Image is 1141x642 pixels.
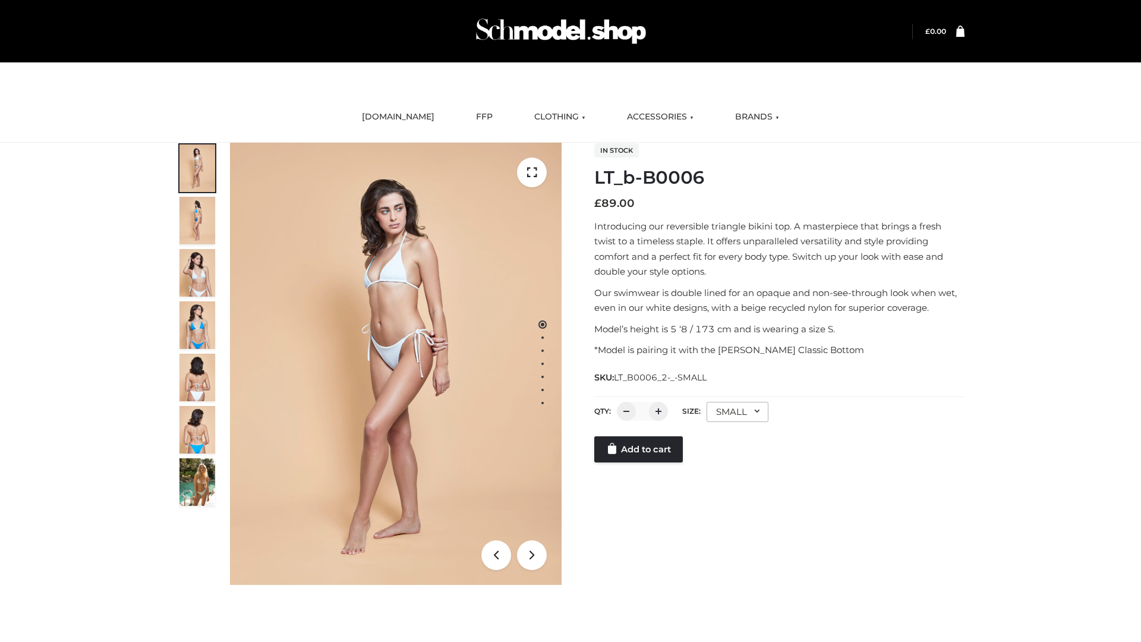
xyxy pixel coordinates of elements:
p: Introducing our reversible triangle bikini top. A masterpiece that brings a fresh twist to a time... [594,219,965,279]
bdi: 0.00 [925,27,946,36]
img: Schmodel Admin 964 [472,8,650,55]
a: FFP [467,104,502,130]
span: LT_B0006_2-_-SMALL [614,372,707,383]
span: £ [594,197,601,210]
img: ArielClassicBikiniTop_CloudNine_AzureSky_OW114ECO_8-scaled.jpg [179,406,215,454]
bdi: 89.00 [594,197,635,210]
img: ArielClassicBikiniTop_CloudNine_AzureSky_OW114ECO_7-scaled.jpg [179,354,215,401]
span: £ [925,27,930,36]
img: ArielClassicBikiniTop_CloudNine_AzureSky_OW114ECO_4-scaled.jpg [179,301,215,349]
h1: LT_b-B0006 [594,167,965,188]
img: Arieltop_CloudNine_AzureSky2.jpg [179,458,215,506]
p: *Model is pairing it with the [PERSON_NAME] Classic Bottom [594,342,965,358]
img: ArielClassicBikiniTop_CloudNine_AzureSky_OW114ECO_1 [230,143,562,585]
label: QTY: [594,407,611,416]
img: ArielClassicBikiniTop_CloudNine_AzureSky_OW114ECO_3-scaled.jpg [179,249,215,297]
p: Model’s height is 5 ‘8 / 173 cm and is wearing a size S. [594,322,965,337]
span: In stock [594,143,639,158]
img: ArielClassicBikiniTop_CloudNine_AzureSky_OW114ECO_2-scaled.jpg [179,197,215,244]
p: Our swimwear is double lined for an opaque and non-see-through look when wet, even in our white d... [594,285,965,316]
a: Add to cart [594,436,683,462]
img: ArielClassicBikiniTop_CloudNine_AzureSky_OW114ECO_1-scaled.jpg [179,144,215,192]
a: BRANDS [726,104,788,130]
label: Size: [682,407,701,416]
span: SKU: [594,370,708,385]
a: ACCESSORIES [618,104,702,130]
a: [DOMAIN_NAME] [353,104,443,130]
a: £0.00 [925,27,946,36]
a: CLOTHING [525,104,594,130]
div: SMALL [707,402,768,422]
